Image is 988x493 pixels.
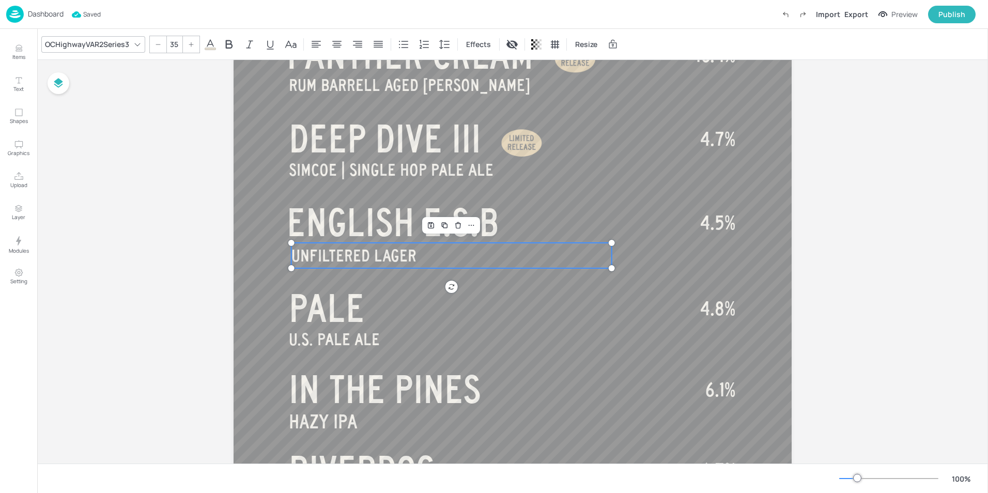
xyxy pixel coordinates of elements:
div: Save Layout [424,219,438,232]
div: 100 % [949,473,974,484]
span: SIMCOE | SINGLE HOP PALE ALE [289,161,493,179]
div: Duplicate [438,219,451,232]
img: logo-86c26b7e.jpg [6,6,24,23]
span: 4.7% [700,129,735,149]
span: DEEP DIVE III [289,118,481,160]
button: Preview [872,7,924,22]
div: Delete [451,219,465,232]
span: 6.7% [701,460,735,481]
div: Publish [938,9,965,20]
span: PANTHER CREAM [287,35,533,76]
div: Import [816,9,840,20]
label: Undo (Ctrl + Z) [777,6,794,23]
span: ENGLISH E.S.B [287,202,499,243]
span: 4.8% [700,298,735,319]
div: Display condition [504,36,520,53]
span: 10.4% [696,45,735,66]
span: PALE [289,288,365,329]
span: IN THE PINES [289,369,481,410]
span: 4.5% [700,212,735,233]
span: Saved [72,9,101,20]
div: Preview [891,9,918,20]
span: RUM BARRELL AGED [PERSON_NAME] [289,76,530,94]
span: Effects [464,39,493,50]
span: UNFILTERED LAGER [291,246,416,265]
span: 6.1% [705,379,735,400]
span: Resize [573,39,599,50]
div: Export [844,9,868,20]
span: RIVERDOG [289,450,435,491]
span: HAZY IPA [289,411,358,432]
span: U.S. PALE ALE [289,330,380,348]
p: Dashboard [28,10,64,18]
label: Redo (Ctrl + Y) [794,6,812,23]
div: OCHighwayVAR2Series3 [43,37,131,52]
button: Publish [928,6,976,23]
